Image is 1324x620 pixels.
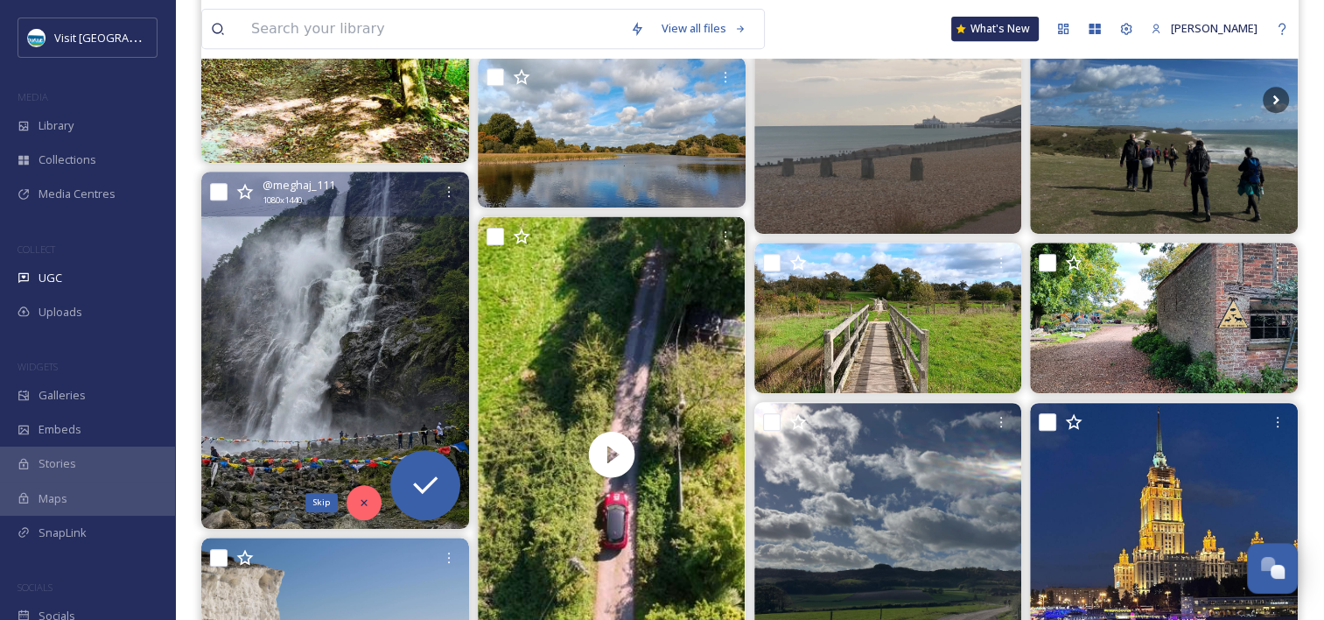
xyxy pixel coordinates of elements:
a: What's New [951,17,1039,41]
div: Skip [305,493,338,512]
span: 1080 x 1440 [263,194,302,207]
span: Uploads [39,304,82,321]
img: #knepp #kneppestate #southdowns #southdownsnationalpark #nofilter #landscape #sussex #southdownsw... [754,243,1022,393]
a: [PERSON_NAME] [1142,11,1266,46]
span: SnapLink [39,525,87,541]
span: Embeds [39,421,81,438]
img: #knepp #kneppestate #southdowns #southdownsnationalpark #nofilter #landscape #sussex #southdownsw... [1030,243,1298,393]
span: Maps [39,490,67,507]
a: View all files [653,11,755,46]
img: Capture.JPG [28,29,46,46]
span: COLLECT [18,243,55,256]
button: Open Chat [1247,543,1298,594]
img: May peace and harmony find a way deep within heart and soul of us all. #arunachal #arunachalprade... [201,172,469,529]
span: SOCIALS [18,581,53,594]
span: MEDIA [18,90,48,103]
span: Galleries [39,387,86,404]
span: Collections [39,151,96,168]
span: @ meghaj_111 [263,177,335,194]
span: UGC [39,270,62,286]
span: Visit [GEOGRAPHIC_DATA] and [GEOGRAPHIC_DATA] [54,29,326,46]
input: Search your library [242,10,621,48]
span: Library [39,117,74,134]
span: Media Centres [39,186,116,202]
span: Stories [39,455,76,472]
img: #knepp #kneppestate #southdowns #southdownsnationalpark #nofilter #landscape #sussex #southdownsw... [478,57,746,208]
span: [PERSON_NAME] [1171,20,1257,36]
span: WIDGETS [18,360,58,373]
